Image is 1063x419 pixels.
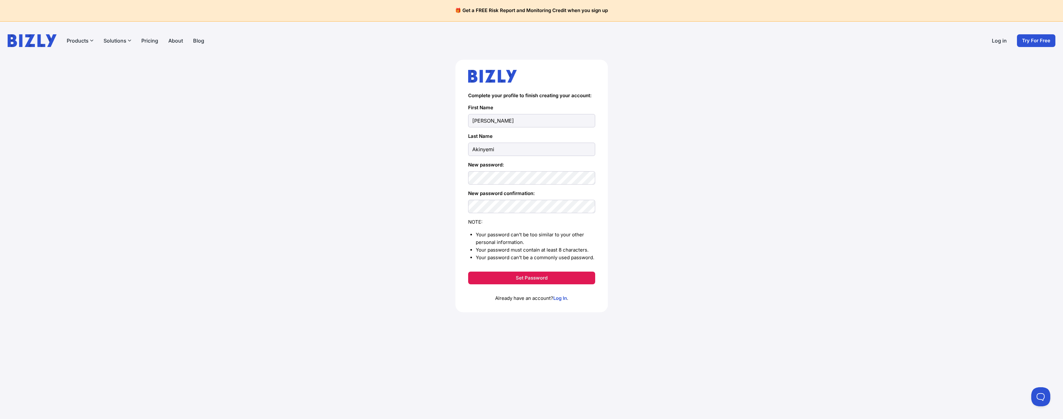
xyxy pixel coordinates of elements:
[468,190,595,197] label: New password confirmation:
[141,37,158,44] a: Pricing
[193,37,204,44] a: Blog
[468,104,595,112] label: First Name
[8,8,1055,14] h4: 🎁 Get a FREE Risk Report and Monitoring Credit when you sign up
[468,161,595,169] label: New password:
[992,37,1007,44] a: Log in
[468,284,595,302] p: Already have an account? .
[476,246,595,254] li: Your password must contain at least 8 characters.
[468,70,517,83] img: bizly_logo.svg
[468,114,595,127] input: First Name
[468,143,595,156] input: Last Name
[168,37,183,44] a: About
[468,218,595,226] div: NOTE:
[67,37,93,44] button: Products
[468,132,595,140] label: Last Name
[104,37,131,44] button: Solutions
[1017,34,1055,47] a: Try For Free
[468,93,595,99] h4: Complete your profile to finish creating your account:
[468,272,595,284] button: Set Password
[1031,387,1050,406] iframe: Toggle Customer Support
[476,231,595,246] li: Your password can’t be too similar to your other personal information.
[476,254,595,261] li: Your password can’t be a commonly used password.
[553,295,567,301] a: Log In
